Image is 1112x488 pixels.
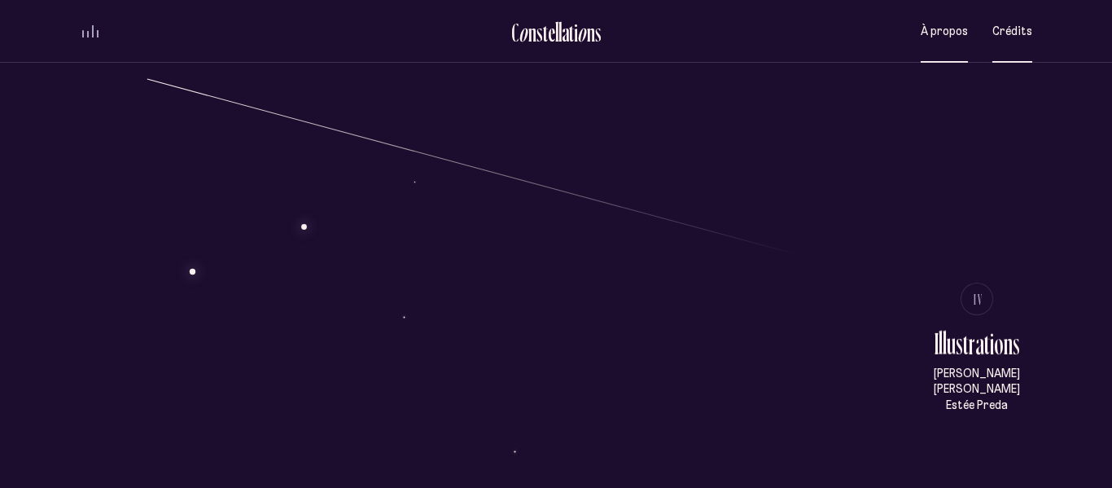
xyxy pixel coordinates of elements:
[558,19,562,46] div: l
[548,19,555,46] div: e
[562,19,569,46] div: a
[569,19,574,46] div: t
[595,19,602,46] div: s
[587,19,595,46] div: n
[921,24,968,38] span: À propos
[555,19,558,46] div: l
[543,19,548,46] div: t
[992,24,1032,38] span: Crédits
[80,23,101,40] button: volume audio
[921,12,968,51] button: À propos
[574,19,578,46] div: i
[528,19,536,46] div: n
[577,19,587,46] div: o
[519,19,528,46] div: o
[992,12,1032,51] button: Crédits
[974,292,983,306] span: IV
[511,19,519,46] div: C
[536,19,543,46] div: s
[961,283,993,315] button: IV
